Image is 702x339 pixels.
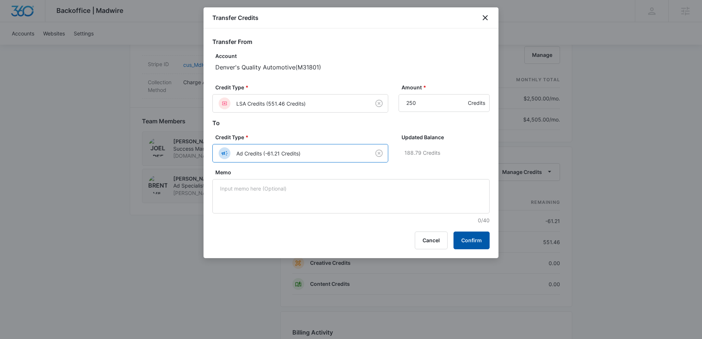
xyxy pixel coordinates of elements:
[212,37,490,46] h2: Transfer From
[415,232,448,249] button: Cancel
[215,63,490,72] p: Denver's Quality Automotive ( M31801 )
[404,144,490,162] p: 188.79 Credits
[453,232,490,249] button: Confirm
[212,119,490,127] h2: To
[215,133,391,141] label: Credit Type
[236,100,306,107] p: LSA Credits (551.46 Credits)
[215,83,391,91] label: Credit Type
[215,216,490,224] p: 0/40
[373,97,385,109] button: Clear
[402,83,493,91] label: Amount
[212,13,258,22] h1: Transfer Credits
[215,52,490,60] p: Account
[236,150,300,157] p: Ad Credits (-61.21 Credits)
[402,133,493,141] label: Updated Balance
[468,94,485,112] div: Credits
[373,147,385,159] button: Clear
[215,168,493,176] label: Memo
[481,13,490,22] button: close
